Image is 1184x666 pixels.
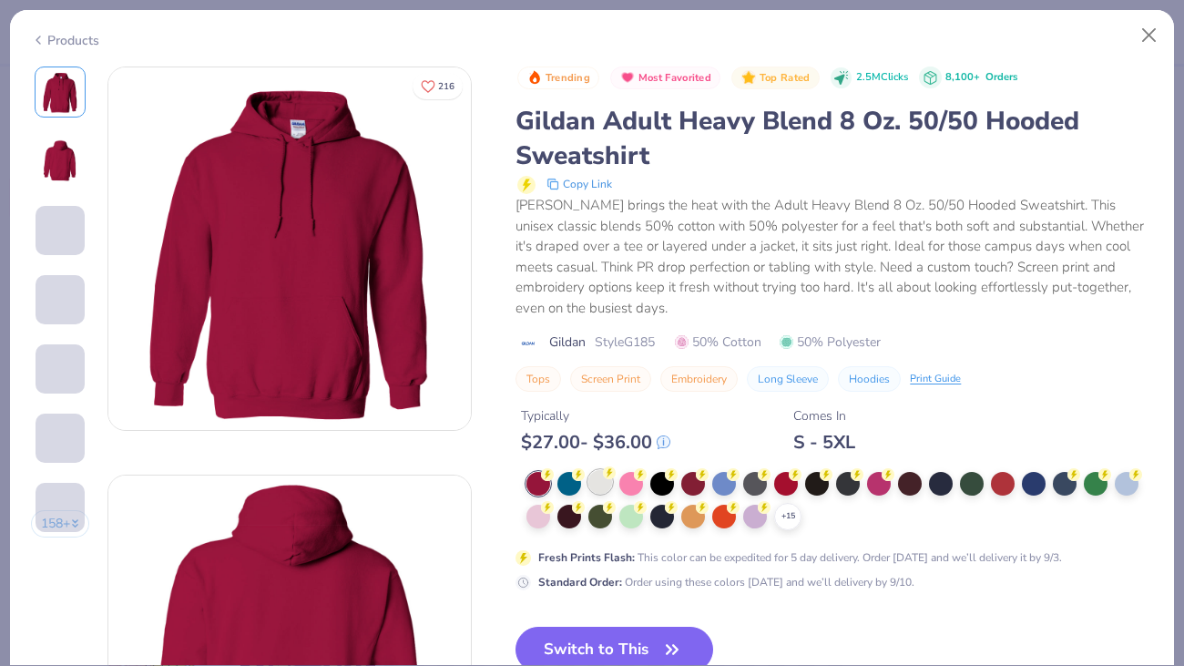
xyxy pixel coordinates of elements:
span: Top Rated [760,73,811,83]
button: Screen Print [570,366,651,392]
div: 8,100+ [945,70,1017,86]
button: Hoodies [838,366,901,392]
img: Back [38,139,82,183]
strong: Standard Order : [538,575,622,589]
button: Badge Button [731,67,819,90]
div: S - 5XL [793,431,855,454]
button: Badge Button [610,67,720,90]
div: Print Guide [910,372,961,387]
img: User generated content [36,255,38,304]
img: User generated content [36,532,38,581]
div: Gildan Adult Heavy Blend 8 Oz. 50/50 Hooded Sweatshirt [515,104,1153,173]
span: 50% Polyester [780,333,881,352]
div: This color can be expedited for 5 day delivery. Order [DATE] and we’ll delivery it by 9/3. [538,549,1062,566]
span: + 15 [781,510,795,523]
button: Embroidery [660,366,738,392]
strong: Fresh Prints Flash : [538,550,635,565]
button: Tops [515,366,561,392]
div: Order using these colors [DATE] and we’ll delivery by 9/10. [538,574,914,590]
span: Most Favorited [638,73,711,83]
span: Orders [985,70,1017,84]
span: 216 [438,82,454,91]
div: Products [31,31,99,50]
span: 2.5M Clicks [856,70,908,86]
span: Trending [546,73,590,83]
img: Trending sort [527,70,542,85]
div: [PERSON_NAME] brings the heat with the Adult Heavy Blend 8 Oz. 50/50 Hooded Sweatshirt. This unis... [515,195,1153,318]
span: 50% Cotton [675,333,761,352]
img: brand logo [515,336,540,351]
img: Top Rated sort [741,70,756,85]
button: Long Sleeve [747,366,829,392]
button: Like [413,73,463,99]
img: Most Favorited sort [620,70,635,85]
div: Typically [521,406,670,425]
img: Front [108,67,471,430]
button: 158+ [31,510,90,538]
img: User generated content [36,324,38,374]
button: Close [1132,18,1167,53]
button: Badge Button [517,67,599,90]
img: User generated content [36,394,38,443]
div: $ 27.00 - $ 36.00 [521,431,670,454]
span: Gildan [549,333,586,352]
div: Comes In [793,406,855,425]
span: Style G185 [595,333,655,352]
img: Front [38,70,82,114]
img: User generated content [36,463,38,512]
button: copy to clipboard [541,173,618,195]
